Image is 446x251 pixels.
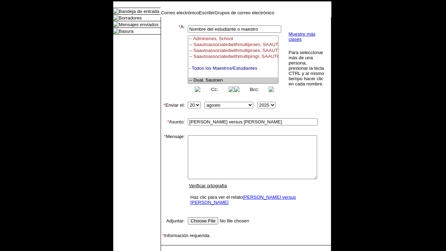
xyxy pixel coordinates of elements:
a: Escribir [199,10,214,15]
td: Para seleccionar más de una persona, presionar la tecla CTRL y al mismo tiempo hacer clic en cada... [288,50,325,87]
option: -- Dual, Sautoen [188,77,278,83]
img: spacer.gif [161,238,168,245]
a: Cc: [211,87,218,92]
td: Información requerida. [161,233,331,238]
a: Verificar ortografía [189,183,227,188]
a: Mensajes enviados [119,22,159,27]
td: Adjuntar: [161,216,185,226]
td: A: [161,24,185,93]
img: spacer.gif [161,110,168,117]
option: - Todos los Maestros/Estudiantes [188,66,278,71]
img: folder_icon.gif [113,22,119,27]
option: -- Saautoassociatedwithmultiprogr, SAAUTOASSOCIATEDWITHMULTIPROGRAMCLA [188,54,278,60]
a: Bcc: [250,87,259,92]
img: folder_icon.gif [113,15,119,21]
td: Asunto: [161,117,185,127]
img: spacer.gif [161,127,168,134]
img: button_left.png [234,86,240,92]
img: spacer.gif [161,209,168,216]
a: Bandeja de entrada [119,9,159,14]
td: Haz clic para ver el relato [189,193,316,207]
td: Enviar el: [161,100,185,110]
img: spacer.gif [161,93,168,100]
td: Mensaje: [161,134,185,209]
img: spacer.gif [161,226,168,233]
img: button_right.png [269,86,274,92]
option: -- Saautoassociatedwithmultiproes, SAAUTOASSOCIATEDWITHMULTIPROGRAMES [188,48,278,54]
a: Correo electrónico [161,10,199,15]
img: folder_icon.gif [113,8,119,14]
img: button_right.png [229,86,234,92]
option: -- Adminenes, School [188,36,278,42]
img: spacer.gif [161,245,166,251]
a: Grupos de correo electrónico [215,10,275,15]
a: Basura [119,29,133,34]
img: button_left.png [195,86,200,92]
img: spacer.gif [185,57,186,61]
img: folder_icon.gif [113,28,119,34]
a: Muestre más clases [289,31,315,42]
a: Borradores [119,15,142,21]
a: [PERSON_NAME] versus [PERSON_NAME] [190,195,296,205]
option: -- Saautoassociatedwithmultiproen, SAAUTOASSOCIATEDWITHMULTIPROGRAMEN [188,42,278,48]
